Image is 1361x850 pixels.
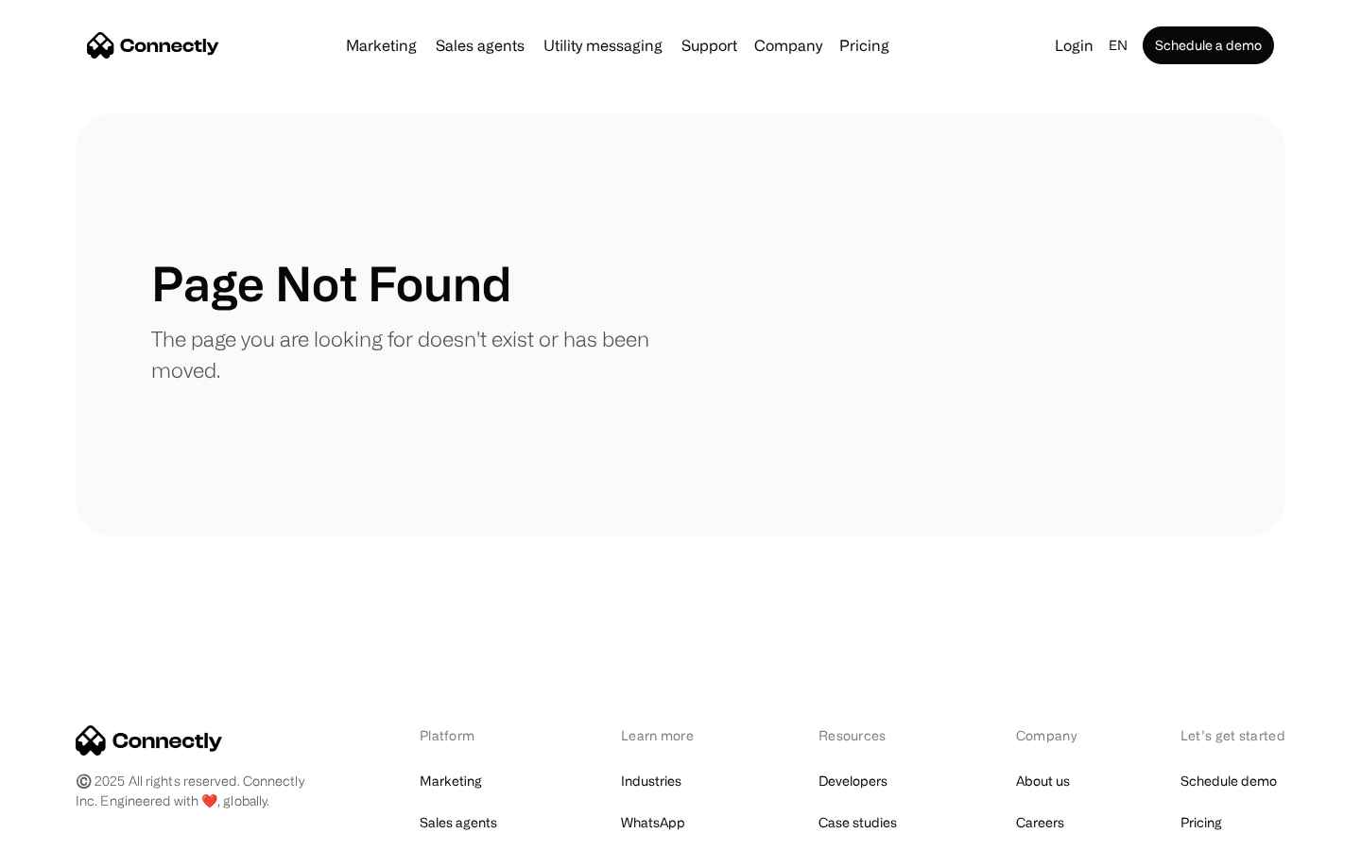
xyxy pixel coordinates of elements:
[19,815,113,843] aside: Language selected: English
[420,809,497,836] a: Sales agents
[1180,809,1222,836] a: Pricing
[420,725,523,745] div: Platform
[818,768,887,794] a: Developers
[1016,768,1070,794] a: About us
[1016,809,1064,836] a: Careers
[1180,768,1277,794] a: Schedule demo
[1180,725,1285,745] div: Let’s get started
[1101,32,1139,59] div: en
[151,323,680,385] p: The page you are looking for doesn't exist or has been moved.
[428,38,532,53] a: Sales agents
[832,38,897,53] a: Pricing
[338,38,424,53] a: Marketing
[621,725,720,745] div: Learn more
[818,725,918,745] div: Resources
[151,255,511,312] h1: Page Not Found
[1016,725,1082,745] div: Company
[749,32,828,59] div: Company
[536,38,670,53] a: Utility messaging
[87,31,219,59] a: home
[1047,32,1101,59] a: Login
[38,817,113,843] ul: Language list
[1143,26,1274,64] a: Schedule a demo
[420,768,482,794] a: Marketing
[621,809,685,836] a: WhatsApp
[674,38,745,53] a: Support
[621,768,681,794] a: Industries
[1109,32,1128,59] div: en
[818,809,897,836] a: Case studies
[754,32,822,59] div: Company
